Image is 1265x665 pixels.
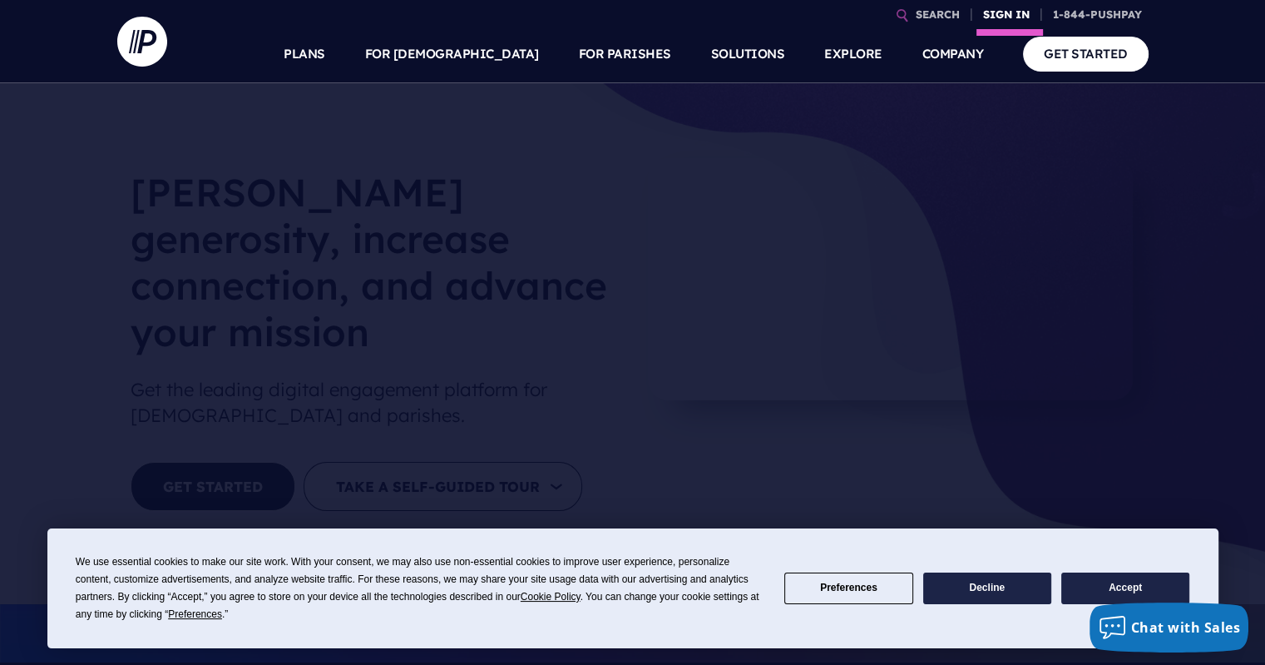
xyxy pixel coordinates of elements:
[47,529,1218,648] div: Cookie Consent Prompt
[824,25,882,83] a: EXPLORE
[521,591,581,603] span: Cookie Policy
[922,25,984,83] a: COMPANY
[1090,603,1249,653] button: Chat with Sales
[1131,618,1241,637] span: Chat with Sales
[923,573,1051,605] button: Decline
[784,573,912,605] button: Preferences
[579,25,671,83] a: FOR PARISHES
[1023,37,1149,71] a: GET STARTED
[76,553,764,623] div: We use essential cookies to make our site work. With your consent, we may also use non-essential ...
[284,25,325,83] a: PLANS
[365,25,539,83] a: FOR [DEMOGRAPHIC_DATA]
[168,608,222,620] span: Preferences
[1061,573,1189,605] button: Accept
[711,25,785,83] a: SOLUTIONS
